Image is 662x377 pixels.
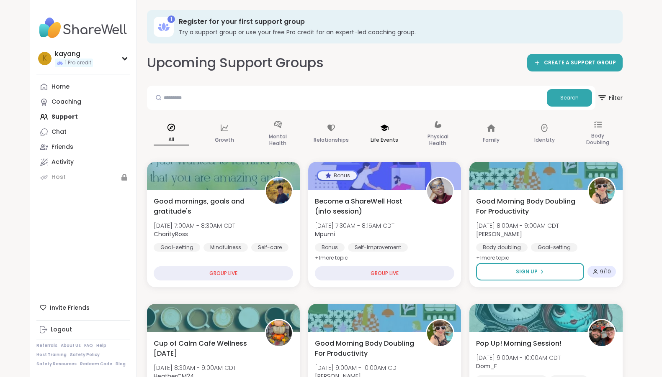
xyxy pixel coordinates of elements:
div: Host [52,173,66,181]
img: ShareWell Nav Logo [36,13,130,43]
span: Become a ShareWell Host (info session) [315,196,417,217]
span: [DATE] 7:00AM - 8:30AM CDT [154,222,235,230]
span: 1 Pro credit [65,59,91,66]
span: Good mornings, goals and gratitude's [154,196,255,217]
h2: Upcoming Support Groups [147,53,324,72]
span: k [43,53,47,64]
a: Logout [36,322,130,337]
span: Sign Up [516,268,538,275]
span: Filter [597,88,623,108]
div: Coaching [52,98,81,106]
button: Search [547,89,592,107]
span: [DATE] 9:00AM - 10:00AM CDT [476,354,561,362]
div: Activity [52,158,74,166]
div: Self-care [251,243,288,252]
b: CharityRoss [154,230,188,238]
div: Mindfulness [203,243,248,252]
a: Host Training [36,352,67,358]
a: Referrals [36,343,57,349]
div: GROUP LIVE [315,266,454,280]
b: Dom_F [476,362,497,370]
div: kayang [55,49,93,59]
a: Home [36,79,130,94]
img: CharityRoss [266,178,292,204]
a: Coaching [36,94,130,110]
div: Chat [52,128,67,136]
div: Bonus [318,171,357,180]
div: Goal-setting [531,243,577,252]
div: Bonus [315,243,345,252]
p: Life Events [371,135,398,145]
span: Search [560,94,579,102]
img: Mpumi [427,178,453,204]
span: Good Morning Body Doubling For Productivity [476,196,578,217]
a: CREATE A SUPPORT GROUP [527,54,623,71]
a: About Us [61,343,81,349]
a: Help [96,343,106,349]
img: Adrienne_QueenOfTheDawn [589,178,615,204]
span: [DATE] 8:30AM - 9:00AM CDT [154,364,236,372]
span: Cup of Calm Cafe Wellness [DATE] [154,339,255,359]
b: [PERSON_NAME] [476,230,522,238]
span: [DATE] 8:00AM - 9:00AM CDT [476,222,559,230]
span: CREATE A SUPPORT GROUP [544,59,616,66]
p: Family [483,135,500,145]
a: Chat [36,125,130,140]
a: Redeem Code [80,361,112,367]
b: Mpumi [315,230,335,238]
a: Host [36,170,130,185]
p: All [154,135,189,145]
p: Physical Health [420,132,456,148]
p: Body Doubling [580,131,616,148]
div: Goal-setting [154,243,200,252]
div: Body doubling [476,243,528,252]
span: 9 / 10 [600,268,611,275]
span: [DATE] 7:30AM - 8:15AM CDT [315,222,394,230]
div: GROUP LIVE [154,266,293,280]
span: Pop Up! Morning Session! [476,339,562,349]
a: Safety Policy [70,352,100,358]
p: Growth [215,135,234,145]
a: Friends [36,140,130,155]
button: Filter [597,86,623,110]
p: Identity [534,135,555,145]
div: Friends [52,143,73,151]
a: Activity [36,155,130,170]
img: Adrienne_QueenOfTheDawn [427,320,453,346]
button: Sign Up [476,263,584,280]
h3: Register for your first support group [179,17,611,26]
div: Invite Friends [36,300,130,315]
div: Logout [51,326,72,334]
a: FAQ [84,343,93,349]
p: Relationships [314,135,349,145]
div: Home [52,83,70,91]
h3: Try a support group or use your free Pro credit for an expert-led coaching group. [179,28,611,36]
img: Dom_F [589,320,615,346]
div: Self-Improvement [348,243,408,252]
span: [DATE] 9:00AM - 10:00AM CDT [315,364,399,372]
img: HeatherCM24 [266,320,292,346]
div: 1 [167,15,175,23]
span: Good Morning Body Doubling For Productivity [315,339,417,359]
p: Mental Health [260,132,296,148]
a: Blog [116,361,126,367]
a: Safety Resources [36,361,77,367]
